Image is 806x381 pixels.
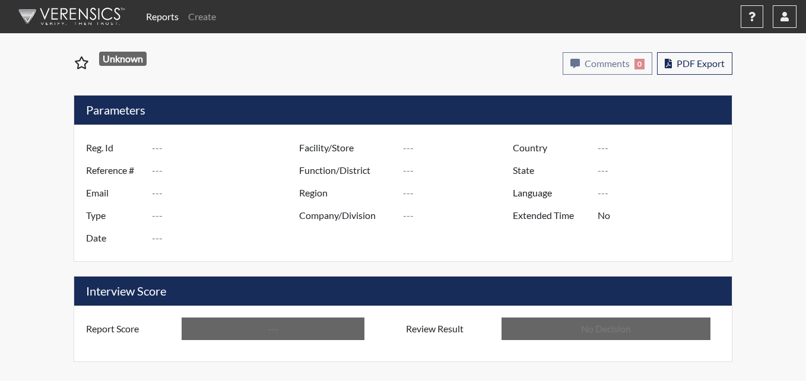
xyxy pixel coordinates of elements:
[403,136,516,159] input: ---
[290,182,403,204] label: Region
[152,182,302,204] input: ---
[182,317,364,340] input: ---
[397,317,502,340] label: Review Result
[403,204,516,227] input: ---
[502,317,710,340] input: No Decision
[74,96,732,125] h5: Parameters
[152,227,302,249] input: ---
[504,204,598,227] label: Extended Time
[403,182,516,204] input: ---
[290,159,403,182] label: Function/District
[657,52,732,75] button: PDF Export
[152,136,302,159] input: ---
[183,5,221,28] a: Create
[504,136,598,159] label: Country
[152,159,302,182] input: ---
[77,227,152,249] label: Date
[77,317,182,340] label: Report Score
[74,277,732,306] h5: Interview Score
[598,159,729,182] input: ---
[403,159,516,182] input: ---
[152,204,302,227] input: ---
[290,136,403,159] label: Facility/Store
[141,5,183,28] a: Reports
[598,136,729,159] input: ---
[598,204,729,227] input: ---
[504,182,598,204] label: Language
[504,159,598,182] label: State
[585,58,630,69] span: Comments
[77,182,152,204] label: Email
[77,136,152,159] label: Reg. Id
[99,52,147,66] span: Unknown
[77,159,152,182] label: Reference #
[677,58,725,69] span: PDF Export
[634,59,645,69] span: 0
[563,52,652,75] button: Comments0
[290,204,403,227] label: Company/Division
[598,182,729,204] input: ---
[77,204,152,227] label: Type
